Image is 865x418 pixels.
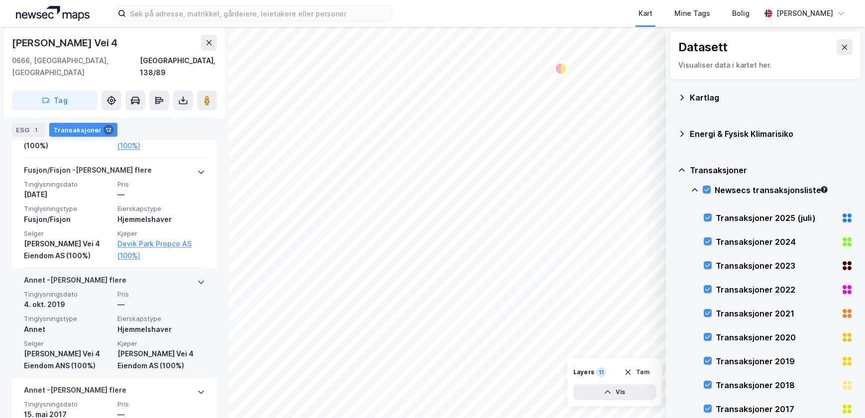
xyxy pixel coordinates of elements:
div: [PERSON_NAME] Vei 4 Eiendom AS (100%) [117,348,205,372]
div: Bolig [732,7,750,19]
div: Transaksjoner 2018 [716,379,837,391]
span: Tinglysningstype [24,205,111,213]
span: Eierskapstype [117,205,205,213]
div: Transaksjoner 2021 [716,308,837,319]
div: Annet - [PERSON_NAME] flere [24,384,126,400]
div: [PERSON_NAME] Vei 4 Eiendom ANS (100%) [24,348,111,372]
img: logo.a4113a55bc3d86da70a041830d287a7e.svg [16,6,90,21]
div: [PERSON_NAME] [776,7,833,19]
a: Devik Park Propco AS (100%) [117,238,205,262]
div: Transaksjoner [690,164,853,176]
div: Datasett [678,39,728,55]
button: Vis [573,384,656,400]
div: [PERSON_NAME] Vei 4 Eiendom AS (100%) [24,238,111,262]
div: Transaksjoner 2024 [716,236,837,248]
span: Pris [117,400,205,409]
div: Transaksjoner [49,123,117,137]
div: — [117,299,205,311]
div: 4. okt. 2019 [24,299,111,311]
div: Transaksjoner 2020 [716,331,837,343]
div: Newsecs transaksjonsliste [715,184,853,196]
div: [GEOGRAPHIC_DATA], 138/89 [140,55,217,79]
span: Kjøper [117,229,205,238]
div: Transaksjoner 2022 [716,284,837,296]
span: Pris [117,290,205,299]
span: Eierskapstype [117,314,205,323]
div: Fusjon/Fisjon - [PERSON_NAME] flere [24,164,152,180]
div: Mine Tags [674,7,710,19]
div: Kontrollprogram for chat [815,370,865,418]
div: Tooltip anchor [820,185,829,194]
span: Tinglysningsdato [24,290,111,299]
div: ESG [12,123,45,137]
iframe: Chat Widget [815,370,865,418]
div: Transaksjoner 2025 (juli) [716,212,837,224]
div: Kartlag [690,92,853,104]
div: Kart [639,7,652,19]
div: Visualiser data i kartet her. [678,59,853,71]
span: Pris [117,180,205,189]
div: Annet - [PERSON_NAME] flere [24,274,126,290]
button: Tøm [618,364,656,380]
div: Transaksjoner 2019 [716,355,837,367]
div: Transaksjoner 2023 [716,260,837,272]
input: Søk på adresse, matrikkel, gårdeiere, leietakere eller personer [126,6,392,21]
span: Kjøper [117,339,205,348]
div: Layers [573,368,594,376]
div: Annet [24,323,111,335]
div: Energi & Fysisk Klimarisiko [690,128,853,140]
div: Map marker [555,63,567,75]
div: Transaksjoner 2017 [716,403,837,415]
div: [DATE] [24,189,111,201]
div: 0666, [GEOGRAPHIC_DATA], [GEOGRAPHIC_DATA] [12,55,140,79]
div: 12 [104,125,113,135]
span: Tinglysningstype [24,314,111,323]
div: Hjemmelshaver [117,213,205,225]
span: Tinglysningsdato [24,180,111,189]
div: Fusjon/Fisjon [24,213,111,225]
div: — [117,189,205,201]
div: 11 [596,367,606,377]
span: Selger [24,229,111,238]
div: [PERSON_NAME] Vei 4 [12,35,119,51]
span: Selger [24,339,111,348]
button: Tag [12,91,98,110]
div: 1 [31,125,41,135]
span: Tinglysningsdato [24,400,111,409]
div: Hjemmelshaver [117,323,205,335]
